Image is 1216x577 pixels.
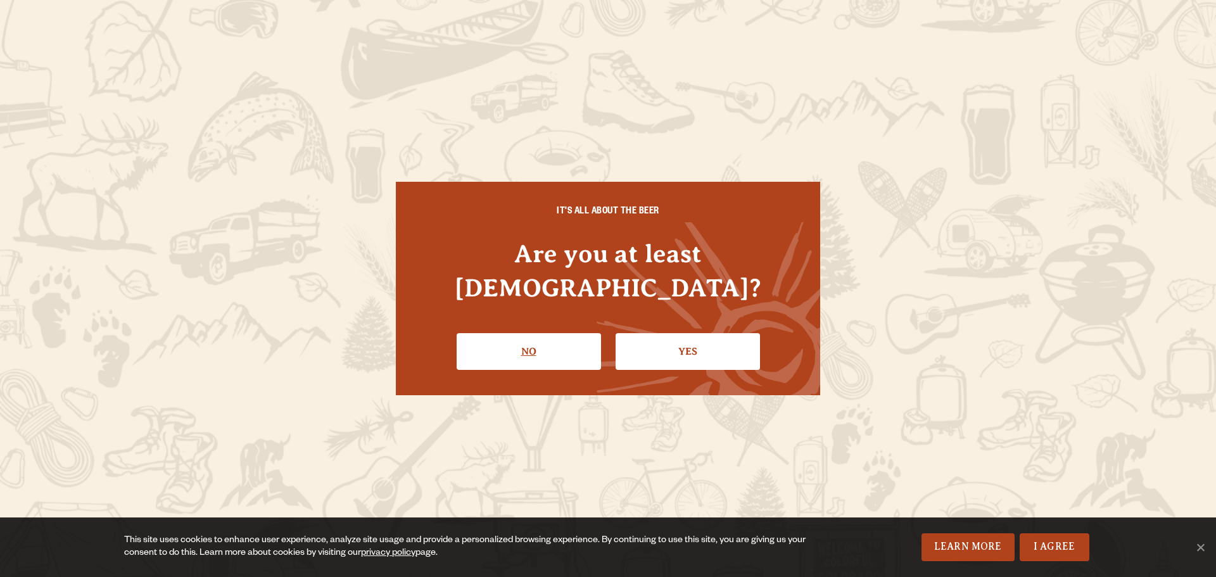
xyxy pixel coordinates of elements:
a: Confirm I'm 21 or older [616,333,760,370]
a: I Agree [1020,533,1089,561]
div: This site uses cookies to enhance user experience, analyze site usage and provide a personalized ... [124,535,816,560]
a: Learn More [921,533,1015,561]
a: privacy policy [361,548,415,559]
a: No [457,333,601,370]
h4: Are you at least [DEMOGRAPHIC_DATA]? [421,237,795,304]
span: No [1194,541,1206,554]
h6: IT'S ALL ABOUT THE BEER [421,207,795,219]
